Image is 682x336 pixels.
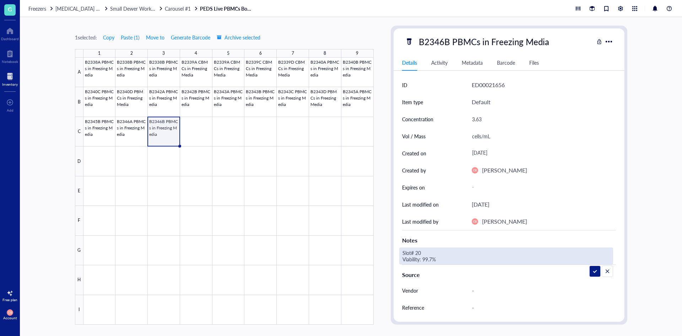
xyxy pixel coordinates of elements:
[110,5,199,12] a: Small Dewer Working StorageCarousel #1
[473,169,476,172] span: CB
[171,34,210,40] span: Generate Barcode
[469,283,613,298] div: -
[3,316,17,320] div: Account
[75,176,83,206] div: E
[217,34,260,40] span: Archive selected
[402,287,418,294] div: Vendor
[1,37,19,41] div: Dashboard
[1,25,19,41] a: Dashboard
[103,32,115,43] button: Copy
[170,32,211,43] button: Generate Barcode
[216,32,261,43] button: Archive selected
[75,58,83,87] div: A
[402,149,426,157] div: Created on
[8,311,12,314] span: CB
[120,32,140,43] button: Paste (1)
[402,201,439,208] div: Last modified on
[165,5,191,12] span: Carousel #1
[98,49,101,58] div: 1
[472,200,489,209] div: [DATE]
[146,34,164,40] span: Move to
[497,59,515,66] div: Barcode
[2,59,18,64] div: Notebook
[146,32,165,43] button: Move to
[227,49,229,58] div: 5
[75,33,97,41] div: 1 selected:
[7,108,13,112] div: Add
[75,265,83,295] div: H
[75,236,83,265] div: G
[402,115,433,123] div: Concentration
[130,49,133,58] div: 2
[195,49,197,58] div: 4
[469,300,613,315] div: -
[200,5,253,12] a: PEDS Live PBMCs Box #56
[469,129,613,144] div: cells/mL
[55,5,109,12] a: [MEDICAL_DATA] Storage ([PERSON_NAME]/[PERSON_NAME])
[28,5,54,12] a: Freezers
[2,298,17,302] div: Free plan
[462,59,483,66] div: Metadata
[431,59,448,66] div: Activity
[402,59,417,66] div: Details
[469,112,613,127] div: 3.63
[28,5,46,12] span: Freezers
[2,48,18,64] a: Notebook
[324,49,326,58] div: 8
[75,295,83,325] div: I
[162,49,165,58] div: 3
[356,49,358,58] div: 9
[75,206,83,235] div: F
[402,218,438,225] div: Last modified by
[469,181,613,194] div: -
[402,132,426,140] div: Vol / Mass
[402,271,616,279] div: Source
[416,34,552,49] div: B2346B PBMCs in Freezing Media
[402,98,423,106] div: Item type
[259,49,262,58] div: 6
[402,183,425,191] div: Expires on
[529,59,539,66] div: Files
[55,5,197,12] span: [MEDICAL_DATA] Storage ([PERSON_NAME]/[PERSON_NAME])
[402,236,616,245] div: Notes
[110,5,176,12] span: Small Dewer Working Storage
[103,34,114,40] span: Copy
[482,166,527,175] div: [PERSON_NAME]
[292,49,294,58] div: 7
[2,71,18,86] a: Inventory
[8,5,12,14] span: G
[469,147,613,160] div: [DATE]
[473,220,476,223] span: CB
[402,166,426,174] div: Created by
[75,146,83,176] div: D
[472,97,491,107] div: Default
[75,117,83,146] div: C
[400,248,510,264] textarea: Slot# 20 Viability: 99.7%
[2,82,18,86] div: Inventory
[75,87,83,117] div: B
[402,81,407,89] div: ID
[402,304,424,311] div: Reference
[482,217,527,226] div: [PERSON_NAME]
[472,80,505,90] div: ED00021656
